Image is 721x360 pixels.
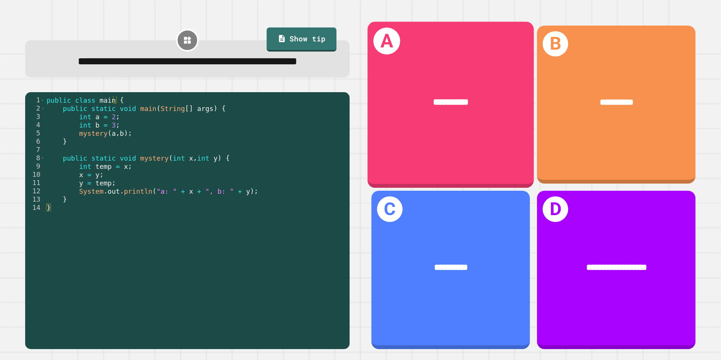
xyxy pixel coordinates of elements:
div: 13 [25,195,45,204]
div: 9 [25,162,45,170]
div: 12 [25,187,45,195]
span: Toggle code folding, rows 8 through 13 [41,154,45,162]
div: 3 [25,112,45,121]
h1: B [543,31,568,57]
h1: C [377,196,403,222]
div: 10 [25,170,45,179]
h1: D [543,196,568,222]
div: 8 [25,154,45,162]
span: Toggle code folding, rows 2 through 6 [41,104,45,112]
span: Toggle code folding, rows 1 through 14 [41,96,45,104]
div: 4 [25,121,45,129]
div: 5 [25,129,45,137]
div: 7 [25,146,45,154]
div: 11 [25,179,45,187]
a: Show tip [267,27,336,52]
div: 1 [25,96,45,104]
div: 14 [25,204,45,212]
div: 6 [25,137,45,146]
div: 2 [25,104,45,112]
h1: A [373,27,400,54]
